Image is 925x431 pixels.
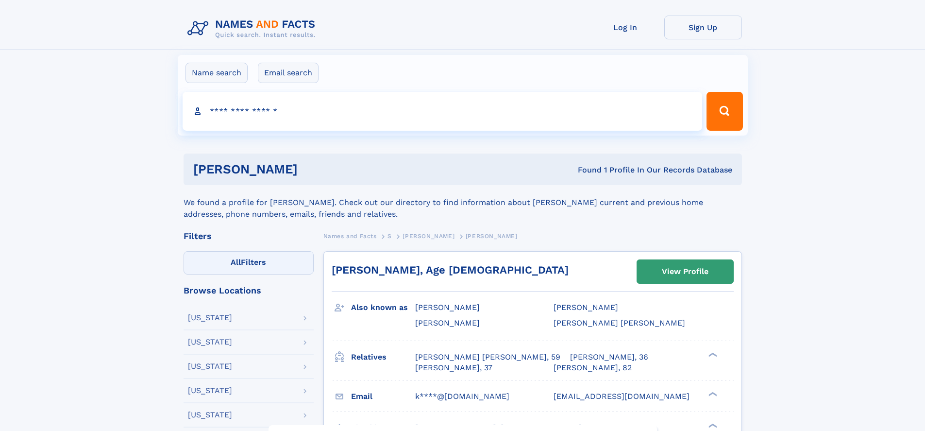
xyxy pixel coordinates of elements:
[183,92,703,131] input: search input
[185,63,248,83] label: Name search
[193,163,438,175] h1: [PERSON_NAME]
[351,299,415,316] h3: Also known as
[188,314,232,322] div: [US_STATE]
[554,303,618,312] span: [PERSON_NAME]
[387,233,392,240] span: S
[188,411,232,419] div: [US_STATE]
[184,185,742,220] div: We found a profile for [PERSON_NAME]. Check out our directory to find information about [PERSON_N...
[662,260,708,283] div: View Profile
[706,351,718,358] div: ❯
[184,16,323,42] img: Logo Names and Facts
[184,286,314,295] div: Browse Locations
[554,318,685,328] span: [PERSON_NAME] [PERSON_NAME]
[706,92,742,131] button: Search Button
[184,251,314,275] label: Filters
[437,165,732,175] div: Found 1 Profile In Our Records Database
[554,362,632,373] a: [PERSON_NAME], 82
[415,303,480,312] span: [PERSON_NAME]
[188,362,232,370] div: [US_STATE]
[466,233,518,240] span: [PERSON_NAME]
[351,349,415,365] h3: Relatives
[231,258,241,267] span: All
[351,388,415,405] h3: Email
[554,392,690,401] span: [EMAIL_ADDRESS][DOMAIN_NAME]
[587,16,664,39] a: Log In
[706,391,718,397] div: ❯
[706,422,718,429] div: ❯
[323,230,377,242] a: Names and Facts
[664,16,742,39] a: Sign Up
[258,63,319,83] label: Email search
[637,260,733,283] a: View Profile
[184,232,314,241] div: Filters
[403,230,454,242] a: [PERSON_NAME]
[387,230,392,242] a: S
[188,338,232,346] div: [US_STATE]
[403,233,454,240] span: [PERSON_NAME]
[188,387,232,395] div: [US_STATE]
[415,352,560,362] a: [PERSON_NAME] [PERSON_NAME], 59
[570,352,648,362] a: [PERSON_NAME], 36
[415,318,480,328] span: [PERSON_NAME]
[332,264,569,276] a: [PERSON_NAME], Age [DEMOGRAPHIC_DATA]
[415,362,492,373] a: [PERSON_NAME], 37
